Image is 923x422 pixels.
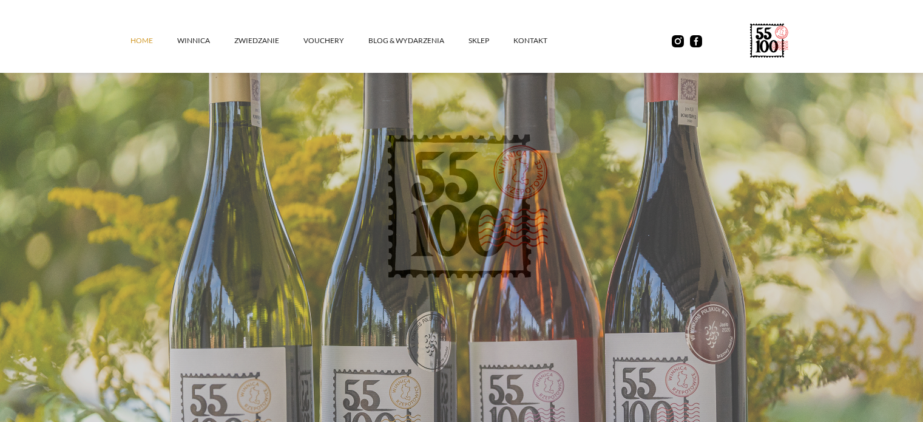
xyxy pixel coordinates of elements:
a: vouchery [303,22,368,59]
a: Blog & Wydarzenia [368,22,468,59]
a: Home [130,22,177,59]
a: ZWIEDZANIE [234,22,303,59]
a: winnica [177,22,234,59]
a: kontakt [513,22,572,59]
a: SKLEP [468,22,513,59]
